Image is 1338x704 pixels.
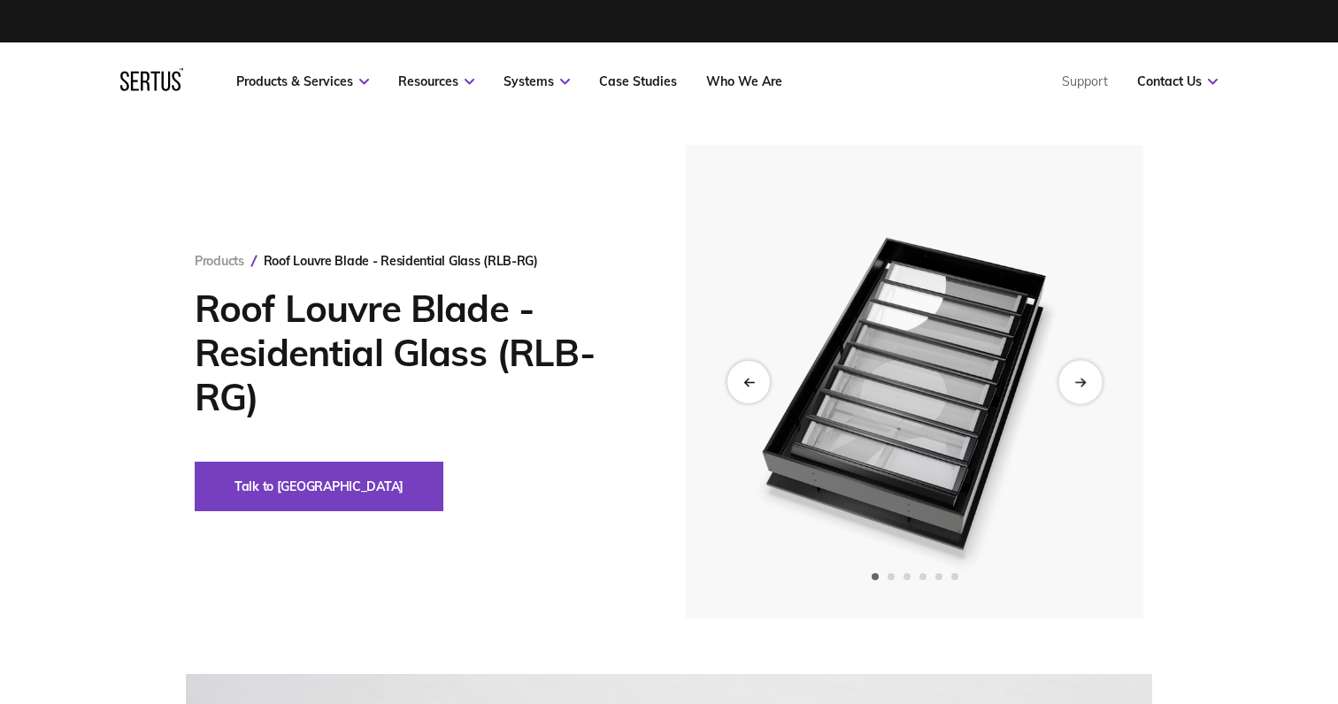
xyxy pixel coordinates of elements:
span: Go to slide 6 [951,573,958,580]
a: Contact Us [1137,73,1218,89]
div: Next slide [1058,360,1102,403]
h1: Roof Louvre Blade - Residential Glass (RLB-RG) [195,287,633,419]
span: Go to slide 4 [919,573,927,580]
a: Case Studies [599,73,677,89]
a: Support [1062,73,1108,89]
a: Products & Services [236,73,369,89]
a: Systems [504,73,570,89]
a: Products [195,253,244,269]
button: Talk to [GEOGRAPHIC_DATA] [195,462,443,511]
a: Resources [398,73,474,89]
span: Go to slide 3 [904,573,911,580]
div: Previous slide [727,361,770,403]
span: Go to slide 5 [935,573,942,580]
a: Who We Are [706,73,782,89]
span: Go to slide 2 [888,573,895,580]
